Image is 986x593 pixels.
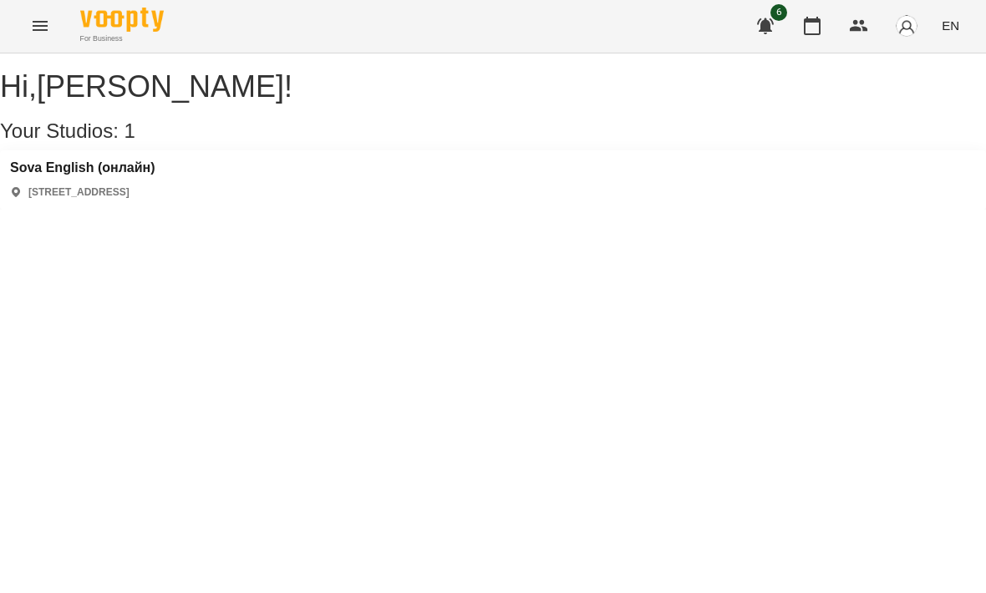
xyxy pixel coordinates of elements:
span: 6 [770,5,787,22]
img: avatar_s.png [895,15,918,38]
span: 1 [125,120,135,143]
span: EN [942,18,959,35]
p: [STREET_ADDRESS] [28,186,130,200]
span: For Business [80,34,164,45]
a: Sova English (онлайн) [10,161,155,176]
button: Menu [20,7,60,47]
img: Voopty Logo [80,8,164,33]
button: EN [935,11,966,42]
